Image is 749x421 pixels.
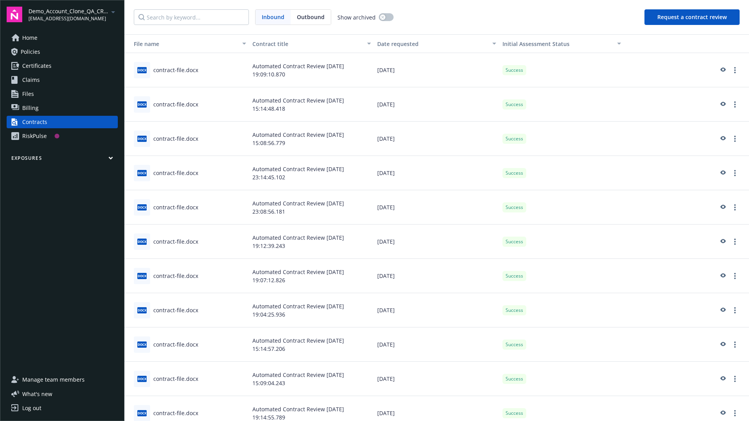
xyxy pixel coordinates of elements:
[153,306,198,314] div: contract-file.docx
[137,376,147,382] span: docx
[718,203,727,212] a: preview
[730,100,740,109] a: more
[153,66,198,74] div: contract-file.docx
[730,168,740,178] a: more
[22,74,40,86] span: Claims
[718,168,727,178] a: preview
[21,46,40,58] span: Policies
[377,40,487,48] div: Date requested
[502,40,570,48] span: Initial Assessment Status
[506,307,523,314] span: Success
[256,10,291,25] span: Inbound
[249,87,374,122] div: Automated Contract Review [DATE] 15:14:48.418
[153,237,198,246] div: contract-file.docx
[718,100,727,109] a: preview
[153,272,198,280] div: contract-file.docx
[506,170,523,177] span: Success
[297,13,325,21] span: Outbound
[249,190,374,225] div: Automated Contract Review [DATE] 23:08:56.181
[134,9,249,25] input: Search by keyword...
[506,67,523,74] span: Success
[137,67,147,73] span: docx
[7,130,118,142] a: RiskPulse
[153,340,198,348] div: contract-file.docx
[718,340,727,349] a: preview
[374,156,499,190] div: [DATE]
[7,32,118,44] a: Home
[374,190,499,225] div: [DATE]
[374,53,499,87] div: [DATE]
[730,306,740,315] a: more
[137,204,147,210] span: docx
[108,7,118,16] a: arrowDropDown
[374,327,499,362] div: [DATE]
[7,46,118,58] a: Policies
[137,273,147,279] span: docx
[137,136,147,142] span: docx
[137,410,147,416] span: docx
[249,362,374,396] div: Automated Contract Review [DATE] 15:09:04.243
[718,134,727,143] a: preview
[22,130,47,142] div: RiskPulse
[374,122,499,156] div: [DATE]
[374,293,499,327] div: [DATE]
[7,74,118,86] a: Claims
[153,375,198,383] div: contract-file.docx
[22,102,39,114] span: Billing
[153,134,198,143] div: contract-file.docx
[374,87,499,122] div: [DATE]
[128,40,238,48] div: Toggle SortBy
[730,65,740,75] a: more
[730,340,740,349] a: more
[374,259,499,293] div: [DATE]
[137,101,147,107] span: docx
[153,409,198,417] div: contract-file.docx
[22,32,37,44] span: Home
[506,272,523,279] span: Success
[7,7,22,22] img: navigator-logo.svg
[644,9,740,25] button: Request a contract review
[730,237,740,246] a: more
[718,271,727,281] a: preview
[506,410,523,417] span: Success
[506,341,523,348] span: Success
[337,13,376,21] span: Show archived
[7,60,118,72] a: Certificates
[7,102,118,114] a: Billing
[718,374,727,384] a: preview
[249,259,374,293] div: Automated Contract Review [DATE] 19:07:12.826
[22,88,34,100] span: Files
[7,88,118,100] a: Files
[730,203,740,212] a: more
[28,7,118,22] button: Demo_Account_Clone_QA_CR_Tests_Prospect[EMAIL_ADDRESS][DOMAIN_NAME]arrowDropDown
[128,40,238,48] div: File name
[730,374,740,384] a: more
[718,237,727,246] a: preview
[252,40,362,48] div: Contract title
[249,327,374,362] div: Automated Contract Review [DATE] 15:14:57.206
[137,170,147,176] span: docx
[506,375,523,382] span: Success
[506,238,523,245] span: Success
[137,239,147,244] span: docx
[506,204,523,211] span: Success
[730,409,740,418] a: more
[718,65,727,75] a: preview
[249,34,374,53] button: Contract title
[249,122,374,156] div: Automated Contract Review [DATE] 15:08:56.779
[153,203,198,211] div: contract-file.docx
[28,15,108,22] span: [EMAIL_ADDRESS][DOMAIN_NAME]
[374,225,499,259] div: [DATE]
[249,225,374,259] div: Automated Contract Review [DATE] 19:12:39.243
[262,13,284,21] span: Inbound
[7,116,118,128] a: Contracts
[730,134,740,143] a: more
[730,271,740,281] a: more
[718,306,727,315] a: preview
[22,373,85,386] span: Manage team members
[374,362,499,396] div: [DATE]
[22,390,52,398] span: What ' s new
[7,155,118,165] button: Exposures
[22,402,41,414] div: Log out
